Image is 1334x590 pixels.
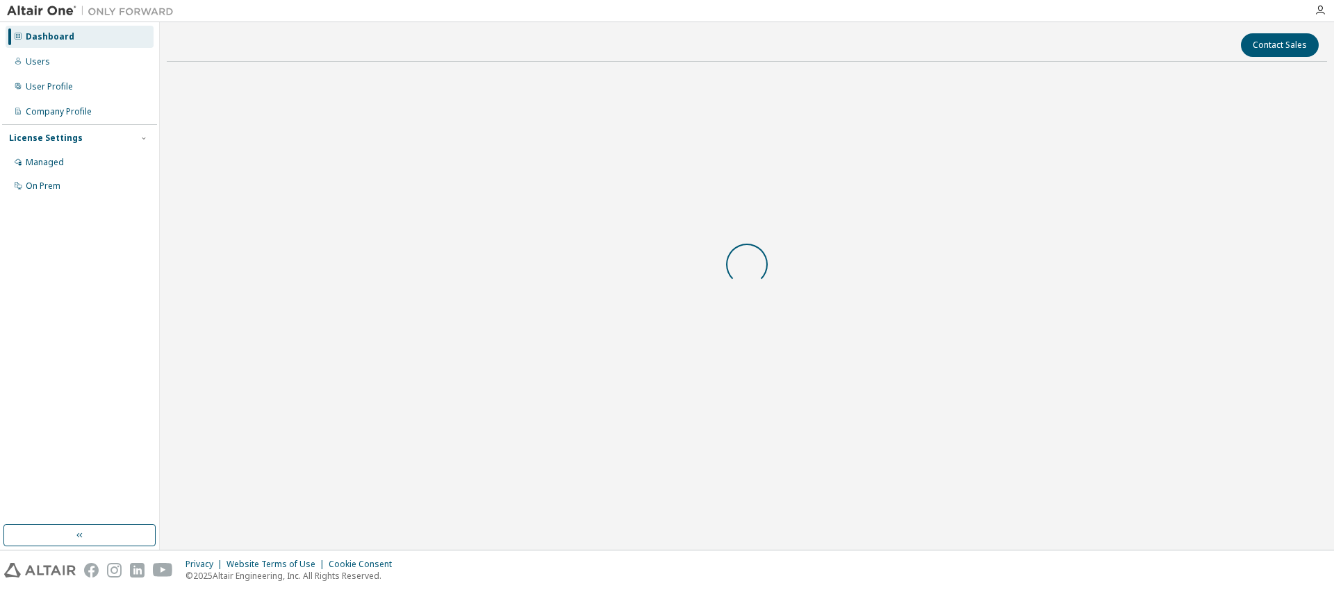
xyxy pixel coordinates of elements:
[9,133,83,144] div: License Settings
[26,180,60,192] div: On Prem
[227,559,329,570] div: Website Terms of Use
[7,4,181,18] img: Altair One
[130,563,145,578] img: linkedin.svg
[186,559,227,570] div: Privacy
[26,106,92,117] div: Company Profile
[26,56,50,67] div: Users
[329,559,400,570] div: Cookie Consent
[107,563,122,578] img: instagram.svg
[26,81,73,92] div: User Profile
[1241,33,1319,57] button: Contact Sales
[84,563,99,578] img: facebook.svg
[186,570,400,582] p: © 2025 Altair Engineering, Inc. All Rights Reserved.
[26,31,74,42] div: Dashboard
[4,563,76,578] img: altair_logo.svg
[26,157,64,168] div: Managed
[153,563,173,578] img: youtube.svg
